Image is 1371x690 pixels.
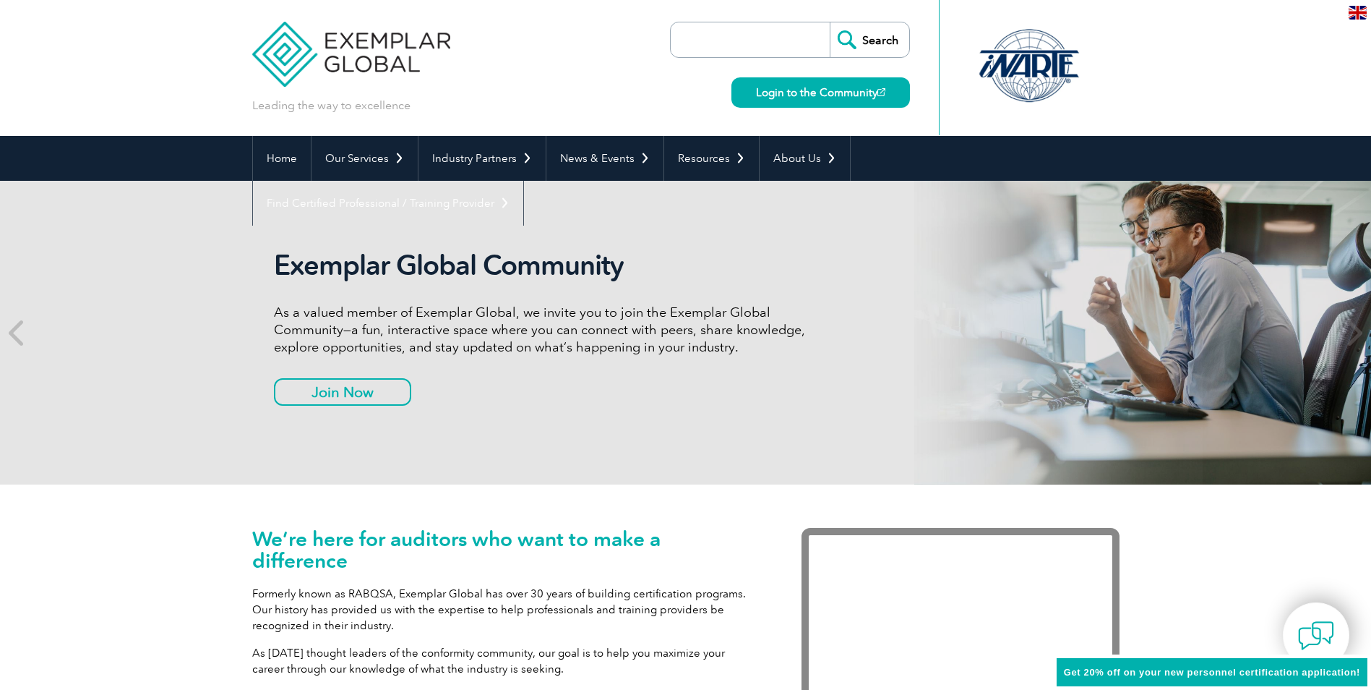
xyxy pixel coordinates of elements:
a: Industry Partners [418,136,546,181]
input: Search [830,22,909,57]
a: Home [253,136,311,181]
p: Leading the way to excellence [252,98,411,114]
a: Join Now [274,378,411,406]
a: News & Events [546,136,663,181]
img: contact-chat.png [1298,618,1334,654]
img: open_square.png [877,88,885,96]
a: Find Certified Professional / Training Provider [253,181,523,226]
h1: We’re here for auditors who want to make a difference [252,528,758,571]
p: Formerly known as RABQSA, Exemplar Global has over 30 years of building certification programs. O... [252,586,758,634]
a: Resources [664,136,759,181]
img: en [1349,6,1367,20]
p: As a valued member of Exemplar Global, we invite you to join the Exemplar Global Community—a fun,... [274,304,816,356]
p: As [DATE] thought leaders of the conformity community, our goal is to help you maximize your care... [252,645,758,677]
a: Login to the Community [731,77,910,108]
h2: Exemplar Global Community [274,249,816,282]
span: Get 20% off on your new personnel certification application! [1064,667,1360,678]
a: About Us [760,136,850,181]
a: Our Services [311,136,418,181]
